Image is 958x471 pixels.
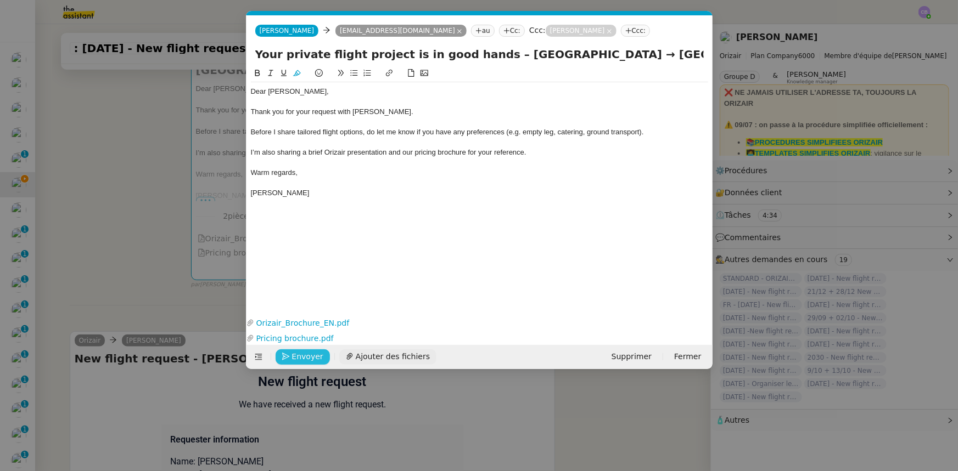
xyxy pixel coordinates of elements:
span: Fermer [674,350,701,363]
div: Dear [PERSON_NAME], [251,87,708,97]
span: Thank you for your request with [PERSON_NAME]. [251,107,413,116]
button: Supprimer [605,349,658,365]
span: Ajouter des fichiers [356,350,430,363]
span: I’m also sharing a brief Orizair presentation and our pricing brochure for your reference. [251,148,526,156]
span: Supprimer [612,350,652,363]
span: [PERSON_NAME] [251,189,310,197]
nz-tag: Ccc: [621,25,651,37]
button: Fermer [668,349,708,365]
a: Orizair_Brochure_EN.pdf [254,317,688,330]
nz-tag: [EMAIL_ADDRESS][DOMAIN_NAME] [335,25,467,37]
a: Pricing brochure.pdf [254,332,688,345]
nz-tag: [PERSON_NAME] [546,25,617,37]
span: Warm regards, [251,168,298,177]
input: Subject [255,46,704,63]
label: Ccc: [529,26,546,35]
nz-tag: Cc: [499,25,525,37]
button: Envoyer [276,349,330,365]
span: Before I share tailored flight options, do let me know if you have any preferences (e.g. empty le... [251,128,644,136]
span: [PERSON_NAME] [260,27,315,35]
nz-tag: au [471,25,495,37]
span: Envoyer [292,350,323,363]
button: Ajouter des fichiers [339,349,436,365]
